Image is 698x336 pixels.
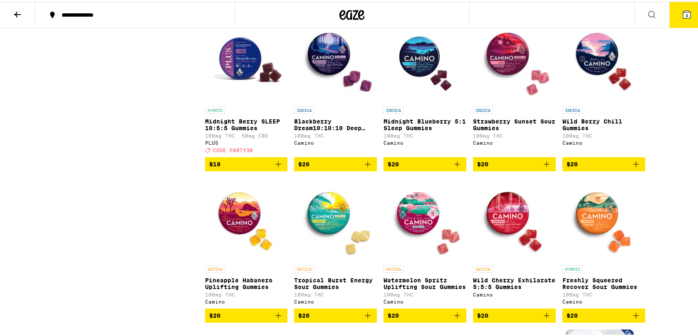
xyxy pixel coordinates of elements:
[562,297,645,303] div: Camino
[473,17,556,156] a: Open page for Strawberry Sunset Sour Gummies from Camino
[205,17,288,156] a: Open page for Midnight Berry SLEEP 10:5:5 Gummies from PLUS
[473,264,493,271] p: SATIVA
[298,311,309,317] span: $20
[562,138,645,144] div: Camino
[213,146,253,151] span: CODE PARTY30
[294,116,377,130] p: Blackberry Dream10:10:10 Deep Sleep Gummies
[473,138,556,144] div: Camino
[477,159,488,166] span: $20
[567,311,578,317] span: $20
[294,131,377,137] p: 100mg THC
[384,116,466,130] p: Midnight Blueberry 5:1 Sleep Gummies
[562,116,645,130] p: Wild Berry Chill Gummies
[473,116,556,130] p: Strawberry Sunset Sour Gummies
[473,307,556,321] button: Add to bag
[205,264,225,271] p: SATIVA
[384,105,403,112] p: INDICA
[562,176,645,307] a: Open page for Freshly Squeezed Recover Sour Gummies from Camino
[205,131,288,137] p: 100mg THC: 50mg CBD
[209,311,220,317] span: $20
[209,159,220,166] span: $19
[384,176,466,259] img: Camino - Watermelon Spritz Uplifting Sour Gummies
[473,105,493,112] p: INDICA
[562,264,582,271] p: HYBRID
[205,176,288,307] a: Open page for Pineapple Habanero Uplifting Gummies from Camino
[562,17,645,156] a: Open page for Wild Berry Chill Gummies from Camino
[562,17,645,101] img: Camino - Wild Berry Chill Gummies
[473,176,556,259] img: Camino - Wild Cherry Exhilarate 5:5:5 Gummies
[5,6,60,12] span: Hi. Need any help?
[388,311,399,317] span: $20
[294,138,377,144] div: Camino
[294,156,377,170] button: Add to bag
[205,307,288,321] button: Add to bag
[298,159,309,166] span: $20
[567,159,578,166] span: $20
[388,159,399,166] span: $20
[294,17,377,156] a: Open page for Blackberry Dream10:10:10 Deep Sleep Gummies from Camino
[384,275,466,289] p: Watermelon Spritz Uplifting Sour Gummies
[384,156,466,170] button: Add to bag
[384,17,466,156] a: Open page for Midnight Blueberry 5:1 Sleep Gummies from Camino
[294,307,377,321] button: Add to bag
[294,176,377,307] a: Open page for Tropical Burst Energy Sour Gummies from Camino
[205,116,288,130] p: Midnight Berry SLEEP 10:5:5 Gummies
[205,156,288,170] button: Add to bag
[473,156,556,170] button: Add to bag
[473,131,556,137] p: 100mg THC
[562,105,582,112] p: INDICA
[294,275,377,289] p: Tropical Burst Energy Sour Gummies
[384,307,466,321] button: Add to bag
[562,176,645,259] img: Camino - Freshly Squeezed Recover Sour Gummies
[294,297,377,303] div: Camino
[562,307,645,321] button: Add to bag
[562,131,645,137] p: 100mg THC
[473,17,556,101] img: Camino - Strawberry Sunset Sour Gummies
[384,264,403,271] p: SATIVA
[205,176,288,259] img: Camino - Pineapple Habanero Uplifting Gummies
[294,290,377,296] p: 100mg THC
[384,290,466,296] p: 100mg THC
[384,138,466,144] div: Camino
[562,156,645,170] button: Add to bag
[562,290,645,296] p: 100mg THC
[294,105,314,112] p: INDICA
[205,290,288,296] p: 100mg THC
[686,11,688,16] span: 3
[384,297,466,303] div: Camino
[384,131,466,137] p: 100mg THC
[562,275,645,289] p: Freshly Squeezed Recover Sour Gummies
[384,17,466,101] img: Camino - Midnight Blueberry 5:1 Sleep Gummies
[384,176,466,307] a: Open page for Watermelon Spritz Uplifting Sour Gummies from Camino
[294,264,314,271] p: SATIVA
[205,17,288,101] img: PLUS - Midnight Berry SLEEP 10:5:5 Gummies
[473,275,556,289] p: Wild Cherry Exhilarate 5:5:5 Gummies
[473,290,556,296] div: Camino
[205,105,225,112] p: HYBRID
[294,176,377,259] img: Camino - Tropical Burst Energy Sour Gummies
[477,311,488,317] span: $20
[473,176,556,307] a: Open page for Wild Cherry Exhilarate 5:5:5 Gummies from Camino
[205,138,288,144] div: PLUS
[205,297,288,303] div: Camino
[294,17,377,101] img: Camino - Blackberry Dream10:10:10 Deep Sleep Gummies
[205,275,288,289] p: Pineapple Habanero Uplifting Gummies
